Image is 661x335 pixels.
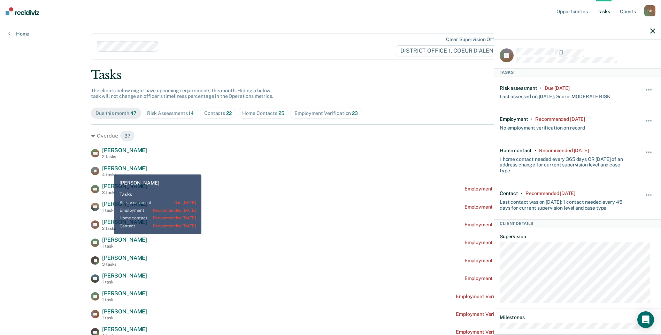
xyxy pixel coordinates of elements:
[95,110,137,116] div: Due this month
[102,255,147,261] span: [PERSON_NAME]
[102,190,147,195] div: 3 tasks
[278,110,284,116] span: 25
[130,110,137,116] span: 47
[531,116,533,122] div: •
[102,308,147,315] span: [PERSON_NAME]
[102,226,147,231] div: 2 tasks
[294,110,358,116] div: Employment Verification
[456,311,570,317] div: Employment Verification recommended a year ago
[637,311,654,328] div: Open Intercom Messenger
[521,190,523,196] div: •
[102,183,147,189] span: [PERSON_NAME]
[91,68,570,82] div: Tasks
[500,116,528,122] div: Employment
[464,275,570,281] div: Employment Verification recommended [DATE]
[91,130,570,141] div: Overdue
[189,110,194,116] span: 14
[500,85,537,91] div: Risk assessment
[226,110,232,116] span: 22
[500,314,655,320] dt: Milestones
[102,326,147,333] span: [PERSON_NAME]
[500,190,518,196] div: Contact
[102,208,147,213] div: 1 task
[644,5,655,16] div: S B
[102,272,147,279] span: [PERSON_NAME]
[500,196,629,211] div: Last contact was on [DATE]; 1 contact needed every 45 days for current supervision level and case...
[102,165,147,172] span: [PERSON_NAME]
[102,262,147,267] div: 3 tasks
[102,236,147,243] span: [PERSON_NAME]
[456,294,570,299] div: Employment Verification recommended a year ago
[464,240,570,246] div: Employment Verification recommended [DATE]
[464,258,570,264] div: Employment Verification recommended [DATE]
[102,297,147,302] div: 1 task
[535,116,585,122] div: Recommended 20 days ago
[242,110,284,116] div: Home Contacts
[464,222,570,228] div: Employment Verification recommended [DATE]
[464,186,570,192] div: Employment Verification recommended [DATE]
[500,148,532,154] div: Home contact
[102,201,147,207] span: [PERSON_NAME]
[494,68,661,77] div: Tasks
[500,91,610,100] div: Last assessed on [DATE]; Score: MODERATE RISK
[500,154,629,174] div: 1 home contact needed every 365 days OR [DATE] of an address change for current supervision level...
[120,130,135,141] span: 37
[102,244,147,249] div: 1 task
[147,110,194,116] div: Risk Assessments
[535,148,536,154] div: •
[102,172,147,177] div: 4 tasks
[464,204,570,210] div: Employment Verification recommended [DATE]
[540,85,542,91] div: •
[102,315,147,320] div: 1 task
[204,110,232,116] div: Contacts
[102,280,147,285] div: 1 task
[102,154,147,159] div: 2 tasks
[102,219,147,225] span: [PERSON_NAME]
[456,329,570,335] div: Employment Verification recommended a year ago
[6,7,39,15] img: Recidiviz
[396,45,507,56] span: DISTRICT OFFICE 1, COEUR D'ALENE
[102,147,147,154] span: [PERSON_NAME]
[352,110,358,116] span: 23
[525,190,575,196] div: Recommended 4 days ago
[91,88,273,99] span: The clients below might have upcoming requirements this month. Hiding a below task will not chang...
[500,122,585,131] div: No employment verification on record
[500,234,655,240] dt: Supervision
[8,31,29,37] a: Home
[446,37,505,42] div: Clear supervision officers
[102,290,147,297] span: [PERSON_NAME]
[545,85,570,91] div: Due 3 years ago
[494,219,661,228] div: Client Details
[539,148,589,154] div: Recommended 20 days ago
